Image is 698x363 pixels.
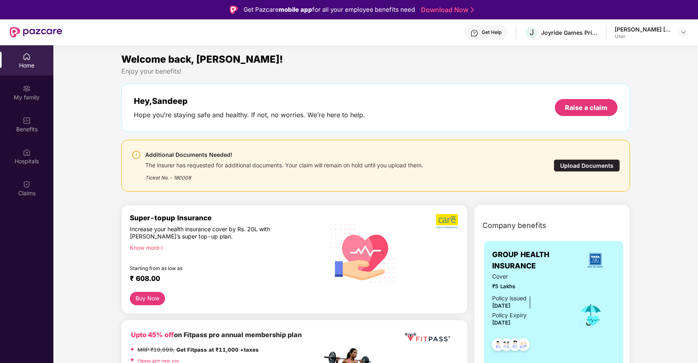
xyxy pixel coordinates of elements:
div: Starting from as low as [130,265,288,271]
strong: mobile app [279,6,312,13]
a: Download Now [421,6,472,14]
div: Joyride Games Private Limited [541,29,598,36]
span: Company benefits [482,220,546,231]
del: MRP ₹19,999, [137,346,175,353]
img: svg+xml;base64,PHN2ZyB4bWxucz0iaHR0cDovL3d3dy53My5vcmcvMjAwMC9zdmciIHhtbG5zOnhsaW5rPSJodHRwOi8vd3... [324,213,402,292]
span: ₹5 Lakhs [492,282,567,291]
a: Fitpass gym near you [137,358,179,363]
img: b5dec4f62d2307b9de63beb79f102df3.png [436,213,459,229]
div: Hey, Sandeep [134,96,365,106]
strong: Get Fitpass at ₹11,000 +taxes [176,346,259,353]
div: Increase your health insurance cover by Rs. 20L with [PERSON_NAME]’s super top-up plan. [130,226,287,241]
div: Super-topup Insurance [130,213,322,222]
span: J [529,27,534,37]
div: Get Pazcare for all your employee benefits need [243,5,415,15]
img: Stroke [471,6,474,14]
img: svg+xml;base64,PHN2ZyBpZD0iSGVscC0zMngzMiIgeG1sbnM9Imh0dHA6Ly93d3cudzMub3JnLzIwMDAvc3ZnIiB3aWR0aD... [470,29,478,37]
div: Ticket No. - 180008 [145,169,423,181]
img: svg+xml;base64,PHN2ZyB4bWxucz0iaHR0cDovL3d3dy53My5vcmcvMjAwMC9zdmciIHdpZHRoPSI0OC45NDMiIGhlaWdodD... [505,336,525,356]
span: Cover [492,272,567,281]
div: User [615,33,671,40]
img: svg+xml;base64,PHN2ZyBpZD0iRHJvcGRvd24tMzJ4MzIiIHhtbG5zPSJodHRwOi8vd3d3LnczLm9yZy8yMDAwL3N2ZyIgd2... [680,29,687,36]
img: svg+xml;base64,PHN2ZyB3aWR0aD0iMjAiIGhlaWdodD0iMjAiIHZpZXdCb3g9IjAgMCAyMCAyMCIgZmlsbD0ibm9uZSIgeG... [23,84,31,93]
span: [DATE] [492,319,510,326]
div: The insurer has requested for additional documents. Your claim will remain on hold until you uplo... [145,160,423,169]
div: Know more [130,244,317,250]
img: insurerLogo [584,249,606,271]
div: ₹ 608.00 [130,274,314,284]
img: svg+xml;base64,PHN2ZyB4bWxucz0iaHR0cDovL3d3dy53My5vcmcvMjAwMC9zdmciIHdpZHRoPSI0OC45NDMiIGhlaWdodD... [514,336,533,356]
button: Buy Now [130,292,165,305]
img: svg+xml;base64,PHN2ZyB4bWxucz0iaHR0cDovL3d3dy53My5vcmcvMjAwMC9zdmciIHdpZHRoPSI0OC45NDMiIGhlaWdodD... [488,336,508,356]
span: [DATE] [492,302,510,309]
span: GROUP HEALTH INSURANCE [492,249,575,272]
b: Upto 45% off [131,331,174,339]
img: svg+xml;base64,PHN2ZyB4bWxucz0iaHR0cDovL3d3dy53My5vcmcvMjAwMC9zdmciIHdpZHRoPSI0OC45MTUiIGhlaWdodD... [497,336,516,356]
img: svg+xml;base64,PHN2ZyBpZD0iQ2xhaW0iIHhtbG5zPSJodHRwOi8vd3d3LnczLm9yZy8yMDAwL3N2ZyIgd2lkdGg9IjIwIi... [23,180,31,188]
img: Logo [230,6,238,14]
div: Policy issued [492,294,527,303]
img: svg+xml;base64,PHN2ZyBpZD0iSG9zcGl0YWxzIiB4bWxucz0iaHR0cDovL3d3dy53My5vcmcvMjAwMC9zdmciIHdpZHRoPS... [23,148,31,156]
span: Welcome back, [PERSON_NAME]! [121,53,283,65]
img: icon [578,302,604,328]
div: Hope you’re staying safe and healthy. If not, no worries. We’re here to help. [134,111,365,119]
span: right [159,246,164,250]
b: on Fitpass pro annual membership plan [131,331,302,339]
div: Policy Expiry [492,311,527,320]
div: Get Help [482,29,501,36]
div: [PERSON_NAME] [PERSON_NAME] [615,25,671,33]
img: svg+xml;base64,PHN2ZyBpZD0iQmVuZWZpdHMiIHhtbG5zPSJodHRwOi8vd3d3LnczLm9yZy8yMDAwL3N2ZyIgd2lkdGg9Ij... [23,116,31,125]
div: Additional Documents Needed! [145,150,423,160]
div: Enjoy your benefits! [121,67,630,76]
img: svg+xml;base64,PHN2ZyBpZD0iV2FybmluZ18tXzI0eDI0IiBkYXRhLW5hbWU9Ildhcm5pbmcgLSAyNHgyNCIgeG1sbnM9Im... [131,150,141,160]
img: svg+xml;base64,PHN2ZyBpZD0iSG9tZSIgeG1sbnM9Imh0dHA6Ly93d3cudzMub3JnLzIwMDAvc3ZnIiB3aWR0aD0iMjAiIG... [23,53,31,61]
img: fppp.png [403,330,452,345]
img: New Pazcare Logo [10,27,62,38]
div: Upload Documents [554,159,620,172]
div: Raise a claim [565,103,607,112]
